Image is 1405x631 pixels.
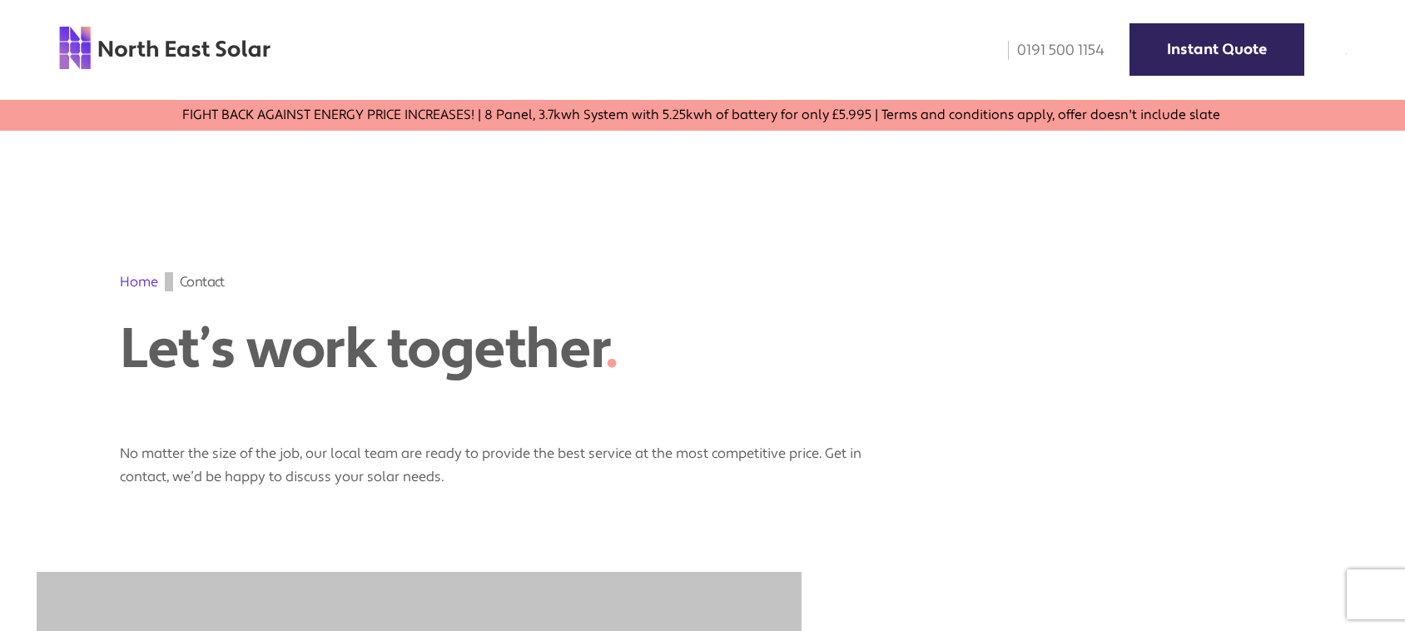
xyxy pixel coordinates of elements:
span: Contact [180,272,225,291]
a: 0191 500 1154 [996,41,1105,60]
a: Home [120,273,158,291]
h1: Let’s work together [120,316,744,383]
img: gif;base64,R0lGODdhAQABAPAAAMPDwwAAACwAAAAAAQABAAACAkQBADs= [165,272,173,291]
p: No matter the size of the job, our local team are ready to provide the best service at the most c... [120,425,869,489]
a: Instant Quote [1129,23,1304,76]
img: phone icon [1008,41,1009,60]
img: north east solar logo [58,25,271,71]
span: . [605,314,618,385]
